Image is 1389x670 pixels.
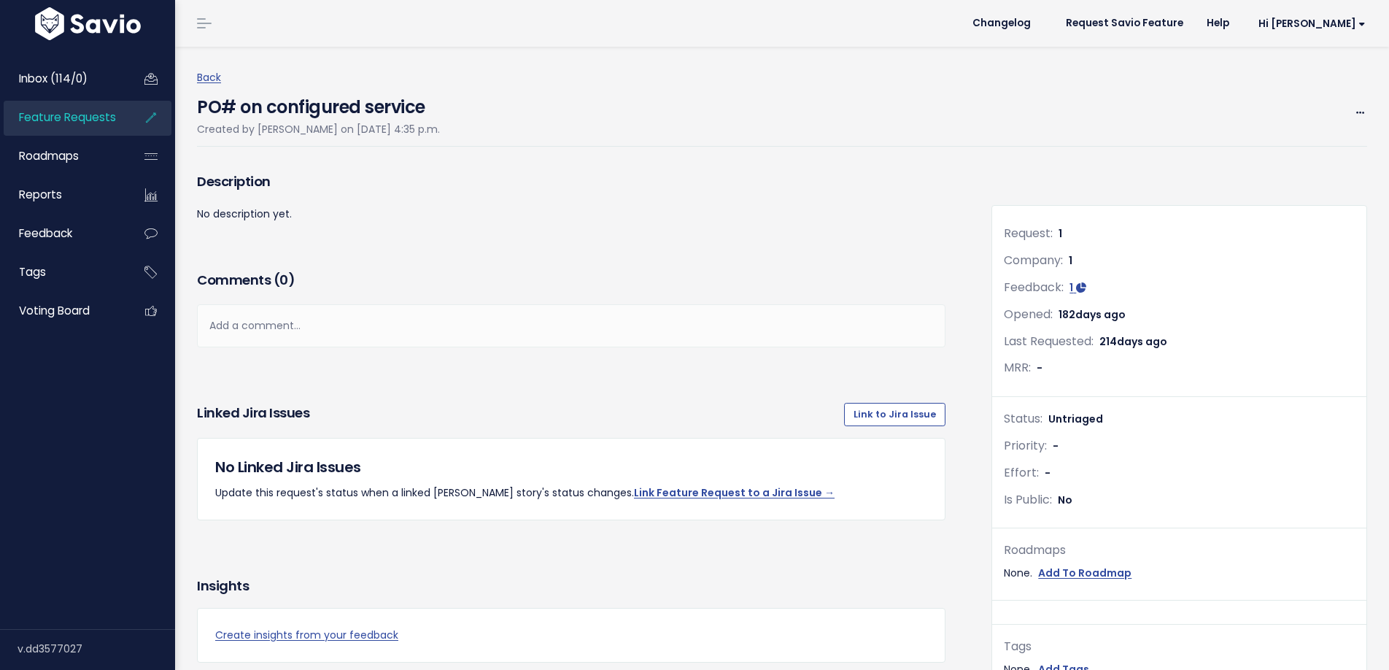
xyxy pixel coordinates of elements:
[4,101,121,134] a: Feature Requests
[1004,359,1031,376] span: MRR:
[1059,226,1062,241] span: 1
[197,576,249,596] h3: Insights
[4,217,121,250] a: Feedback
[1069,280,1086,295] a: 1
[19,226,72,241] span: Feedback
[19,109,116,125] span: Feature Requests
[1058,493,1072,507] span: No
[1054,12,1195,34] a: Request Savio Feature
[4,178,121,212] a: Reports
[1045,466,1051,480] span: -
[1241,12,1377,35] a: Hi [PERSON_NAME]
[1195,12,1241,34] a: Help
[31,7,144,40] img: logo-white.9d6f32f41409.svg
[1258,18,1366,29] span: Hi [PERSON_NAME]
[197,87,440,120] h4: PO# on configured service
[197,70,221,85] a: Back
[1048,412,1103,426] span: Untriaged
[19,264,46,280] span: Tags
[18,630,175,668] div: v.dd3577027
[1004,636,1355,658] div: Tags
[1053,439,1059,453] span: -
[197,172,945,192] h3: Description
[4,255,121,289] a: Tags
[197,403,309,426] h3: Linked Jira issues
[19,187,62,202] span: Reports
[1004,333,1094,350] span: Last Requested:
[4,294,121,328] a: Voting Board
[1004,279,1064,296] span: Feedback:
[215,626,927,644] a: Create insights from your feedback
[279,271,288,289] span: 0
[215,484,927,502] p: Update this request's status when a linked [PERSON_NAME] story's status changes.
[1059,307,1126,322] span: 182
[1004,437,1047,454] span: Priority:
[197,304,945,347] div: Add a comment...
[197,270,945,290] h3: Comments ( )
[844,403,945,426] a: Link to Jira Issue
[1004,540,1355,561] div: Roadmaps
[1004,464,1039,481] span: Effort:
[197,122,440,136] span: Created by [PERSON_NAME] on [DATE] 4:35 p.m.
[1004,306,1053,323] span: Opened:
[197,205,945,223] p: No description yet.
[1004,410,1042,427] span: Status:
[1037,361,1042,375] span: -
[1069,253,1072,268] span: 1
[4,62,121,96] a: Inbox (114/0)
[1004,564,1355,582] div: None.
[19,303,90,318] span: Voting Board
[1117,334,1167,349] span: days ago
[1069,280,1073,295] span: 1
[1075,307,1126,322] span: days ago
[215,456,927,478] h5: No Linked Jira Issues
[19,71,88,86] span: Inbox (114/0)
[972,18,1031,28] span: Changelog
[1004,491,1052,508] span: Is Public:
[1038,564,1131,582] a: Add To Roadmap
[4,139,121,173] a: Roadmaps
[1099,334,1167,349] span: 214
[1004,225,1053,242] span: Request:
[19,148,79,163] span: Roadmaps
[634,485,835,500] a: Link Feature Request to a Jira Issue →
[1004,252,1063,269] span: Company:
